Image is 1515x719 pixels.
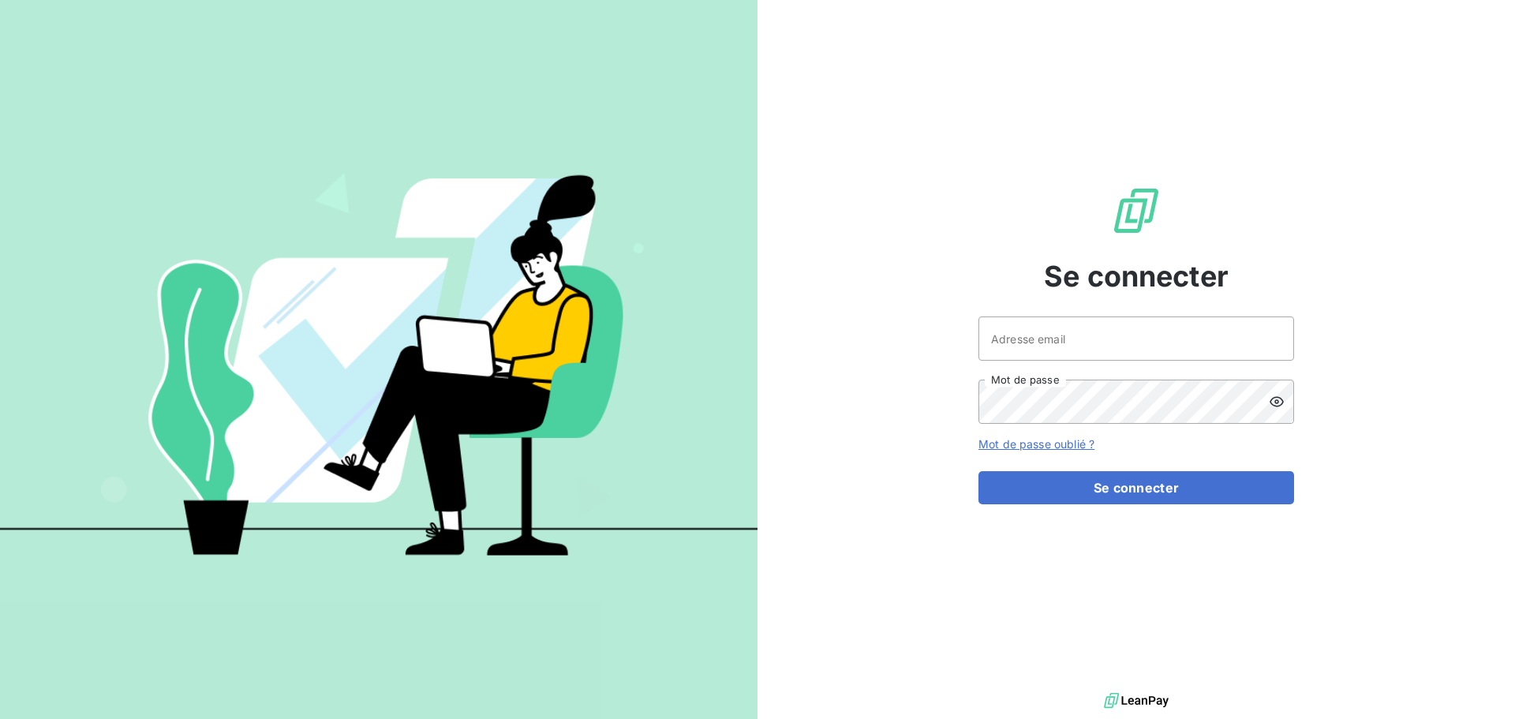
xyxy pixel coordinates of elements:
input: placeholder [978,316,1294,361]
span: Se connecter [1044,255,1229,298]
a: Mot de passe oublié ? [978,437,1094,451]
button: Se connecter [978,471,1294,504]
img: logo [1104,689,1169,713]
img: Logo LeanPay [1111,185,1161,236]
